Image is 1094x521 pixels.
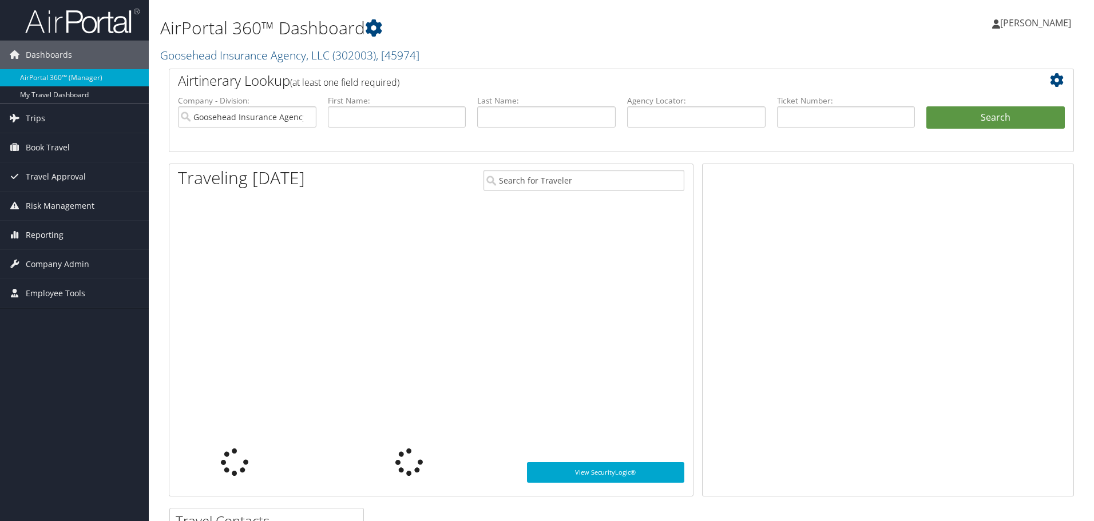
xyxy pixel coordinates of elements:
span: Book Travel [26,133,70,162]
label: Company - Division: [178,95,316,106]
span: Employee Tools [26,279,85,308]
span: Company Admin [26,250,89,279]
span: (at least one field required) [290,76,399,89]
h1: AirPortal 360™ Dashboard [160,16,775,40]
img: airportal-logo.png [25,7,140,34]
h2: Airtinerary Lookup [178,71,989,90]
label: Last Name: [477,95,616,106]
a: [PERSON_NAME] [992,6,1083,40]
label: Agency Locator: [627,95,766,106]
a: View SecurityLogic® [527,462,684,483]
h1: Traveling [DATE] [178,166,305,190]
label: Ticket Number: [777,95,915,106]
a: Goosehead Insurance Agency, LLC [160,47,419,63]
label: First Name: [328,95,466,106]
span: Travel Approval [26,162,86,191]
span: Trips [26,104,45,133]
span: Reporting [26,221,64,249]
span: Dashboards [26,41,72,69]
input: Search for Traveler [483,170,684,191]
span: Risk Management [26,192,94,220]
span: , [ 45974 ] [376,47,419,63]
button: Search [926,106,1065,129]
span: ( 302003 ) [332,47,376,63]
span: [PERSON_NAME] [1000,17,1071,29]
